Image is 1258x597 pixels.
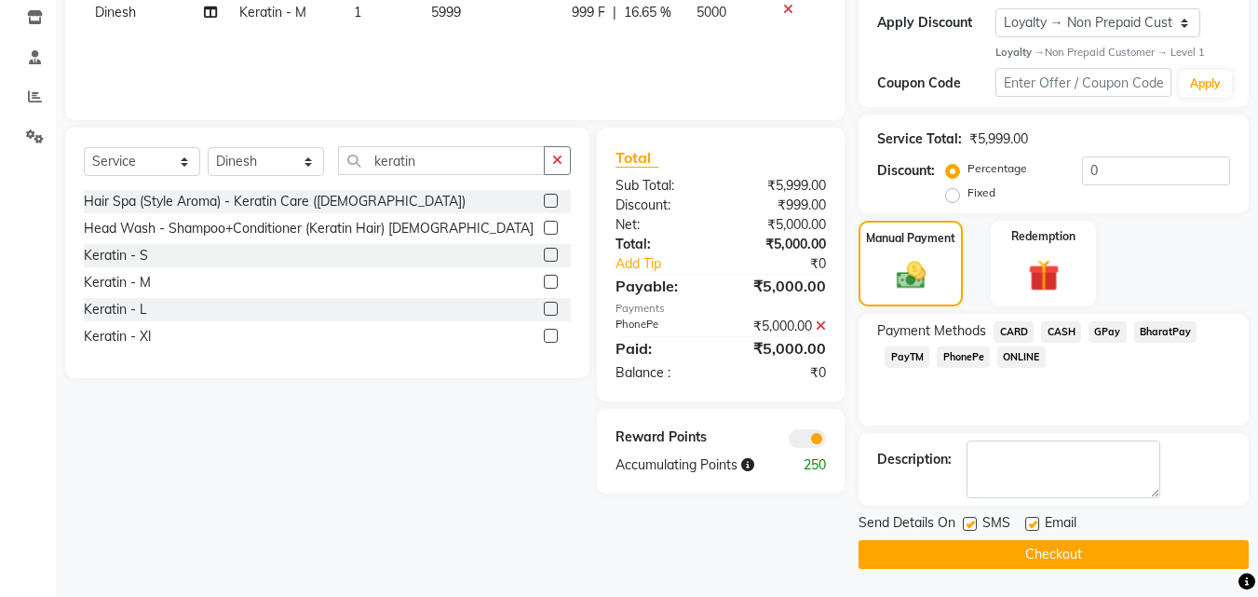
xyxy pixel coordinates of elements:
[615,148,658,168] span: Total
[967,160,1027,177] label: Percentage
[338,146,545,175] input: Search or Scan
[602,176,721,196] div: Sub Total:
[859,513,955,536] span: Send Details On
[602,455,780,475] div: Accumulating Points
[602,196,721,215] div: Discount:
[602,317,721,336] div: PhonePe
[967,184,995,201] label: Fixed
[354,4,361,20] span: 1
[602,235,721,254] div: Total:
[1089,321,1127,343] span: GPay
[1041,321,1081,343] span: CASH
[780,455,840,475] div: 250
[697,4,726,20] span: 5000
[995,45,1230,61] div: Non Prepaid Customer → Level 1
[431,4,461,20] span: 5999
[937,346,990,368] span: PhonePe
[982,513,1010,536] span: SMS
[995,46,1045,59] strong: Loyalty →
[1045,513,1076,536] span: Email
[859,540,1249,569] button: Checkout
[615,301,826,317] div: Payments
[721,215,840,235] div: ₹5,000.00
[239,4,306,20] span: Keratin - M
[1019,256,1069,294] img: _gift.svg
[602,337,721,360] div: Paid:
[721,337,840,360] div: ₹5,000.00
[602,215,721,235] div: Net:
[969,129,1028,149] div: ₹5,999.00
[721,363,840,383] div: ₹0
[613,3,616,22] span: |
[84,246,148,265] div: Keratin - S
[877,321,986,341] span: Payment Methods
[602,254,740,274] a: Add Tip
[877,129,962,149] div: Service Total:
[877,161,935,181] div: Discount:
[885,346,929,368] span: PayTM
[95,4,136,20] span: Dinesh
[721,196,840,215] div: ₹999.00
[572,3,605,22] span: 999 F
[721,176,840,196] div: ₹5,999.00
[84,219,534,238] div: Head Wash - Shampoo+Conditioner (Keratin Hair) [DEMOGRAPHIC_DATA]
[721,317,840,336] div: ₹5,000.00
[602,275,721,297] div: Payable:
[866,230,955,247] label: Manual Payment
[624,3,671,22] span: 16.65 %
[84,300,147,319] div: Keratin - L
[877,74,994,93] div: Coupon Code
[887,258,935,292] img: _cash.svg
[997,346,1046,368] span: ONLINE
[84,273,151,292] div: Keratin - M
[1179,70,1232,98] button: Apply
[721,275,840,297] div: ₹5,000.00
[721,235,840,254] div: ₹5,000.00
[602,363,721,383] div: Balance :
[994,321,1034,343] span: CARD
[84,327,151,346] div: Keratin - Xl
[1134,321,1197,343] span: BharatPay
[741,254,841,274] div: ₹0
[877,450,952,469] div: Description:
[1011,228,1075,245] label: Redemption
[877,13,994,33] div: Apply Discount
[84,192,466,211] div: Hair Spa (Style Aroma) - Keratin Care ([DEMOGRAPHIC_DATA])
[602,427,721,448] div: Reward Points
[995,68,1171,97] input: Enter Offer / Coupon Code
